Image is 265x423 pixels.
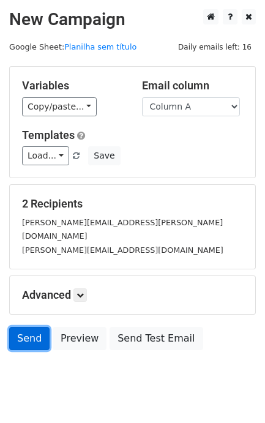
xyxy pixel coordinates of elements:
[174,40,256,54] span: Daily emails left: 16
[22,129,75,141] a: Templates
[22,146,69,165] a: Load...
[53,327,106,350] a: Preview
[64,42,136,51] a: Planilha sem título
[9,9,256,30] h2: New Campaign
[22,245,223,255] small: [PERSON_NAME][EMAIL_ADDRESS][DOMAIN_NAME]
[22,79,124,92] h5: Variables
[174,42,256,51] a: Daily emails left: 16
[142,79,244,92] h5: Email column
[22,288,243,302] h5: Advanced
[22,218,223,241] small: [PERSON_NAME][EMAIL_ADDRESS][PERSON_NAME][DOMAIN_NAME]
[110,327,203,350] a: Send Test Email
[9,327,50,350] a: Send
[204,364,265,423] iframe: Chat Widget
[204,364,265,423] div: Widget de chat
[9,42,136,51] small: Google Sheet:
[22,197,243,211] h5: 2 Recipients
[88,146,120,165] button: Save
[22,97,97,116] a: Copy/paste...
